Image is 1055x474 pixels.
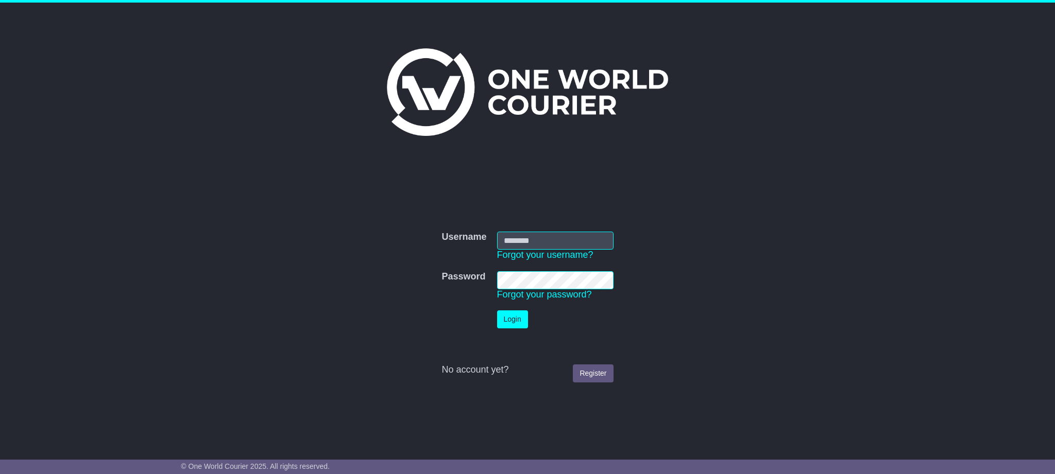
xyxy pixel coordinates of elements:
[441,232,486,243] label: Username
[497,310,528,328] button: Login
[387,48,668,136] img: One World
[573,364,613,382] a: Register
[181,462,330,470] span: © One World Courier 2025. All rights reserved.
[497,289,592,300] a: Forgot your password?
[441,364,613,376] div: No account yet?
[497,250,593,260] a: Forgot your username?
[441,271,485,283] label: Password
